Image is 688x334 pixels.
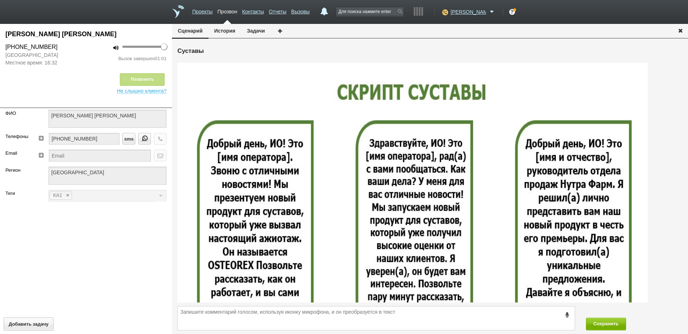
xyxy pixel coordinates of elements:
button: История [208,24,241,38]
span: [GEOGRAPHIC_DATA] [5,51,81,59]
button: sms [122,133,135,145]
a: Вызовы [291,5,310,16]
div: Вызов завершен [92,55,167,62]
button: Задачи [241,24,271,38]
div: [PHONE_NUMBER] [5,43,81,51]
a: Отчеты [269,5,286,16]
input: Для поиска нажмите enter [336,7,404,16]
a: На главную [172,5,184,18]
span: Не слышно клиента? [117,86,166,94]
label: Email [5,150,30,157]
span: Местное время: 16:32 [5,59,81,67]
label: ФИО [5,110,38,117]
button: Добавить задачу [4,317,54,331]
input: телефон [49,133,119,145]
a: Проекты [192,5,212,16]
button: Сохранить [586,318,626,330]
label: Регион [5,167,38,174]
a: Контакты [242,5,264,16]
a: Прозвон [218,5,237,16]
a: [PERSON_NAME] [451,8,496,15]
h5: Суставы [177,47,683,55]
label: Телефоны [5,133,30,140]
span: [PERSON_NAME] [451,8,486,16]
input: Email [49,150,151,161]
label: Теги [5,190,38,197]
div: ? [509,9,515,15]
button: Сценарий [172,24,208,39]
div: Васильева Наталья Владимировна [5,29,166,39]
span: 01:01 [155,56,167,61]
